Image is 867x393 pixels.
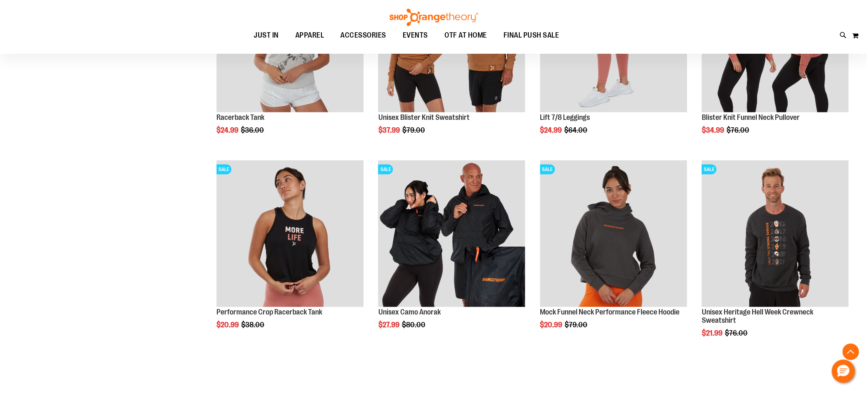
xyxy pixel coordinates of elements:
a: Lift 7/8 Leggings [540,113,590,121]
div: product [536,156,691,350]
span: $36.00 [241,126,265,134]
a: JUST IN [245,26,287,45]
a: Product image for Unisex Camo AnorakSALE [378,160,525,309]
span: OTF AT HOME [444,26,487,45]
img: Product image for Unisex Heritage Hell Week Crewneck Sweatshirt [701,160,848,307]
img: Product image for Performance Crop Racerback Tank [216,160,363,307]
a: Blister Knit Funnel Neck Pullover [701,113,799,121]
a: Product image for Mock Funnel Neck Performance Fleece HoodieSALE [540,160,687,309]
div: product [212,156,368,350]
span: SALE [701,164,716,174]
a: Unisex Camo Anorak [378,308,440,316]
button: Back To Top [842,343,859,360]
span: $79.00 [402,126,426,134]
a: Performance Crop Racerback Tank [216,308,322,316]
a: Product image for Unisex Heritage Hell Week Crewneck SweatshirtSALE [701,160,848,309]
span: SALE [378,164,393,174]
a: FINAL PUSH SALE [495,26,567,45]
span: APPAREL [295,26,324,45]
span: $37.99 [378,126,401,134]
img: Product image for Mock Funnel Neck Performance Fleece Hoodie [540,160,687,307]
span: $24.99 [216,126,240,134]
a: Mock Funnel Neck Performance Fleece Hoodie [540,308,679,316]
span: $20.99 [216,321,240,329]
div: product [697,156,853,358]
img: Shop Orangetheory [388,9,479,26]
span: $76.00 [724,329,748,337]
span: $24.99 [540,126,563,134]
a: Racerback Tank [216,113,264,121]
span: $80.00 [401,321,426,329]
a: Unisex Blister Knit Sweatshirt [378,113,469,121]
span: ACCESSORIES [340,26,386,45]
a: EVENTS [394,26,436,45]
span: $21.99 [701,329,723,337]
a: ACCESSORIES [332,26,394,45]
img: Product image for Unisex Camo Anorak [378,160,525,307]
span: EVENTS [403,26,428,45]
span: SALE [540,164,555,174]
span: JUST IN [254,26,279,45]
a: OTF AT HOME [436,26,495,45]
span: $34.99 [701,126,725,134]
span: $27.99 [378,321,400,329]
span: FINAL PUSH SALE [503,26,559,45]
div: product [374,156,529,350]
span: $20.99 [540,321,563,329]
a: Unisex Heritage Hell Week Crewneck Sweatshirt [701,308,813,324]
span: $64.00 [564,126,589,134]
a: APPAREL [287,26,333,45]
a: Product image for Performance Crop Racerback TankSALE [216,160,363,309]
span: $79.00 [565,321,589,329]
span: SALE [216,164,231,174]
span: $76.00 [726,126,750,134]
span: $38.00 [241,321,266,329]
button: Hello, have a question? Let’s chat. [831,360,855,383]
